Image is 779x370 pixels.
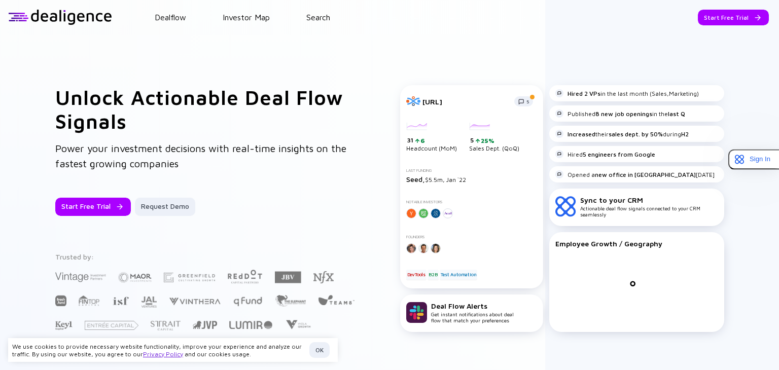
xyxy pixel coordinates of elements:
[85,321,138,330] img: Entrée Capital
[469,123,519,152] div: Sales Dept. (QoQ)
[681,130,689,138] strong: H2
[55,252,357,261] div: Trusted by:
[609,130,663,138] strong: sales dept. by 50%
[406,123,457,152] div: Headcount (MoM)
[169,297,221,306] img: Vinthera
[431,302,514,310] div: Deal Flow Alerts
[313,271,334,283] img: NFX
[407,136,457,144] div: 31
[595,110,652,118] strong: 8 new job openings
[406,175,537,183] div: $5.5m, Jan `22
[419,137,425,144] div: 6
[568,130,595,138] strong: Increased
[422,97,508,106] div: [URL]
[55,271,106,283] img: Vintage Investment Partners
[440,270,477,280] div: Test Automation
[668,110,685,118] strong: last Q
[406,235,537,239] div: Founders
[555,170,715,178] div: Opened a [DATE]
[309,342,330,358] button: OK
[79,295,100,306] img: FINTOP Capital
[698,10,769,25] button: Start Free Trial
[223,13,270,22] a: Investor Map
[135,198,195,216] button: Request Demo
[275,271,301,284] img: JBV Capital
[406,270,427,280] div: DevTools
[555,130,689,138] div: their during
[141,297,157,308] img: JAL Ventures
[406,200,537,204] div: Notable Investors
[406,168,537,173] div: Last Funding
[118,269,152,286] img: Maor Investments
[568,90,600,97] strong: Hired 2 VPs
[164,273,215,282] img: Greenfield Partners
[55,142,346,169] span: Power your investment decisions with real-time insights on the fastest growing companies
[428,270,438,280] div: B2B
[580,196,718,217] div: Actionable deal flow signals connected to your CRM seamlessly
[306,13,330,22] a: Search
[480,137,494,144] div: 25%
[555,239,718,248] div: Employee Growth / Geography
[233,295,263,307] img: Q Fund
[229,321,272,329] img: Lumir Ventures
[275,295,306,307] img: The Elephant
[470,136,519,144] div: 5
[555,89,699,97] div: in the last month (Sales,Marketing)
[12,343,305,358] div: We use cookies to provide necessary website functionality, improve your experience and analyze ou...
[143,350,183,358] a: Privacy Policy
[227,268,263,284] img: Red Dot Capital Partners
[583,151,655,158] strong: 5 engineers from Google
[318,294,355,305] img: Team8
[55,321,73,330] img: Key1 Capital
[285,320,311,329] img: Viola Growth
[151,321,181,330] img: Strait Capital
[580,196,718,204] div: Sync to your CRM
[555,150,655,158] div: Hired
[55,198,131,216] button: Start Free Trial
[112,296,129,305] img: Israel Secondary Fund
[595,171,696,178] strong: new office in [GEOGRAPHIC_DATA]
[406,175,425,183] span: Seed,
[155,13,186,22] a: Dealflow
[193,321,217,329] img: Jerusalem Venture Partners
[555,109,685,118] div: Published in the
[431,302,514,323] div: Get instant notifications about deal flow that match your preferences
[55,85,360,133] h1: Unlock Actionable Deal Flow Signals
